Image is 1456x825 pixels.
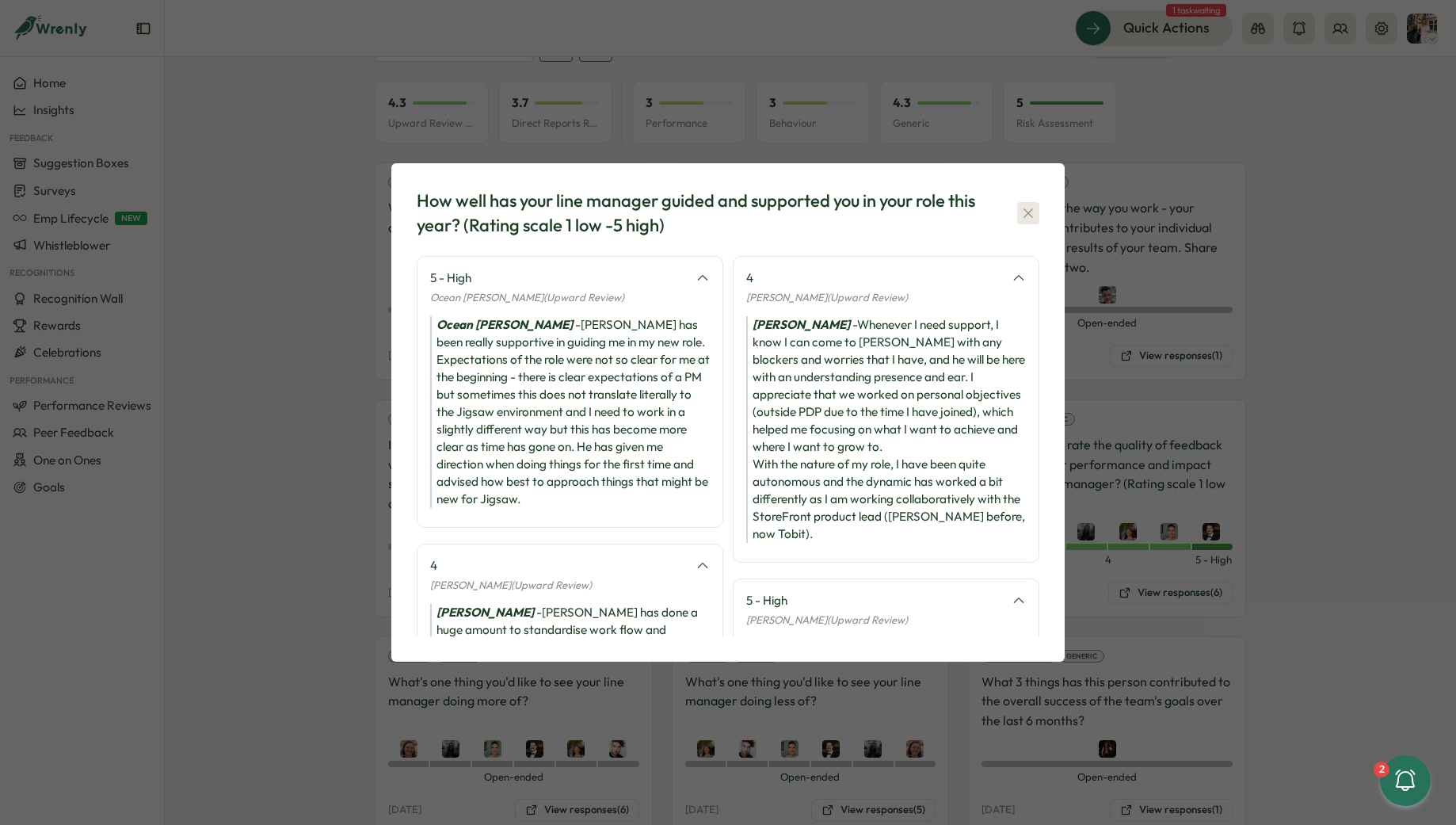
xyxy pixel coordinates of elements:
div: 5 - High [746,592,1002,609]
span: [PERSON_NAME] (Upward Review) [746,291,908,304]
div: 2 [1374,762,1389,777]
i: [PERSON_NAME] [436,605,534,620]
div: 4 [746,269,1002,287]
button: 2 [1380,755,1431,806]
span: Ocean [PERSON_NAME] (Upward Review) [430,291,624,304]
div: 5 - High [430,269,686,287]
div: 4 [430,557,686,575]
div: - [PERSON_NAME] has done a huge amount to standardise work flow and knowledge sharing across the ... [430,604,710,726]
i: [PERSON_NAME] [753,317,850,332]
div: - [PERSON_NAME] has been really supportive in guiding me in my new role. Expectations of the role... [430,316,710,508]
div: - Whenever I need support, I know I can come to [PERSON_NAME] with any blockers and worries that ... [746,316,1026,543]
i: Ocean [PERSON_NAME] [436,317,573,332]
span: [PERSON_NAME] (Upward Review) [430,579,592,591]
span: [PERSON_NAME] (Upward Review) [746,613,908,626]
div: How well has your line manager guided and supported you in your role this year? (Rating scale 1 l... [417,189,979,238]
